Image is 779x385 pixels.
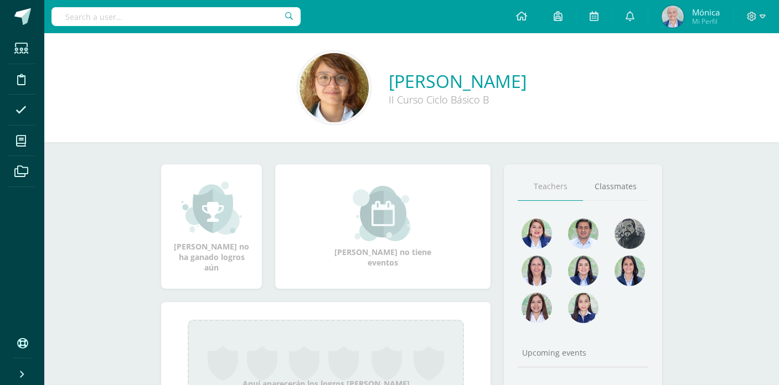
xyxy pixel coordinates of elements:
img: e0582db7cc524a9960c08d03de9ec803.png [568,293,599,323]
img: event_small.png [353,186,413,241]
img: 4179e05c207095638826b52d0d6e7b97.png [615,218,645,249]
img: 7f9121963eb843c30c7fd736a29cc10b.png [662,6,684,28]
img: 421193c219fb0d09e137c3cdd2ddbd05.png [568,256,599,286]
img: 135afc2e3c36cc19cf7f4a6ffd4441d1.png [522,218,552,249]
img: 89f2e03b1d2a82a6f74aee9c16210f7b.png [300,53,369,122]
a: Teachers [518,173,583,201]
img: d4e0c534ae446c0d00535d3bb96704e9.png [615,256,645,286]
a: [PERSON_NAME] [389,69,527,93]
a: Classmates [583,173,648,201]
img: 78f4197572b4db04b380d46154379998.png [522,256,552,286]
div: Upcoming events [518,347,648,358]
span: Mónica [692,7,720,18]
div: II Curso Ciclo Básico B [389,93,527,106]
img: 1e7bfa517bf798cc96a9d855bf172288.png [568,218,599,249]
img: achievement_small.png [182,180,242,236]
div: [PERSON_NAME] no tiene eventos [328,186,438,268]
input: Search a user… [51,7,301,26]
span: Mi Perfil [692,17,720,26]
div: [PERSON_NAME] no ha ganado logros aún [172,180,251,273]
img: 1be4a43e63524e8157c558615cd4c825.png [522,293,552,323]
